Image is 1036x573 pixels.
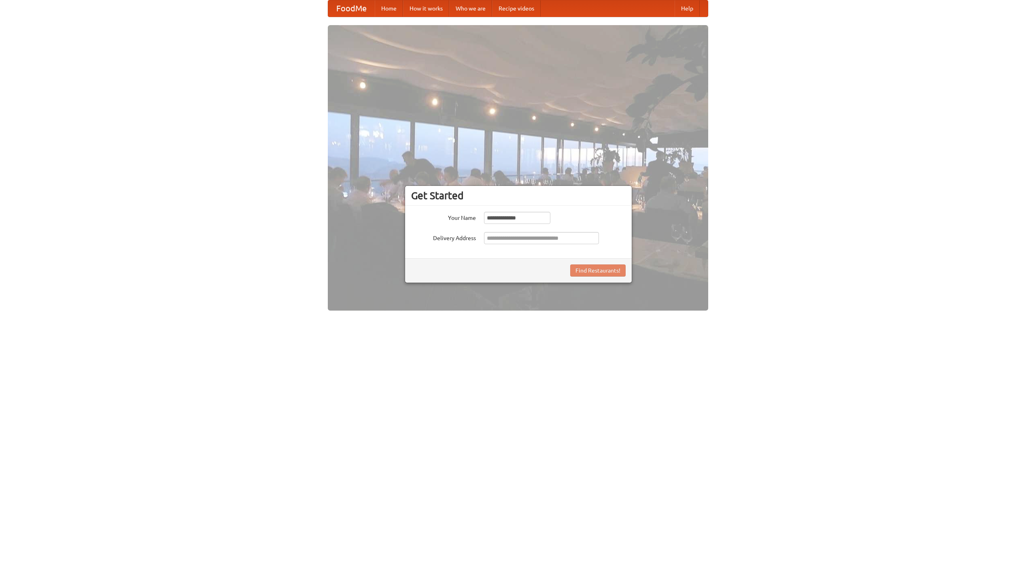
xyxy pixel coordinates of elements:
a: FoodMe [328,0,375,17]
a: Who we are [449,0,492,17]
a: How it works [403,0,449,17]
label: Delivery Address [411,232,476,242]
a: Home [375,0,403,17]
h3: Get Started [411,190,626,202]
button: Find Restaurants! [570,264,626,277]
a: Help [675,0,700,17]
a: Recipe videos [492,0,541,17]
label: Your Name [411,212,476,222]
